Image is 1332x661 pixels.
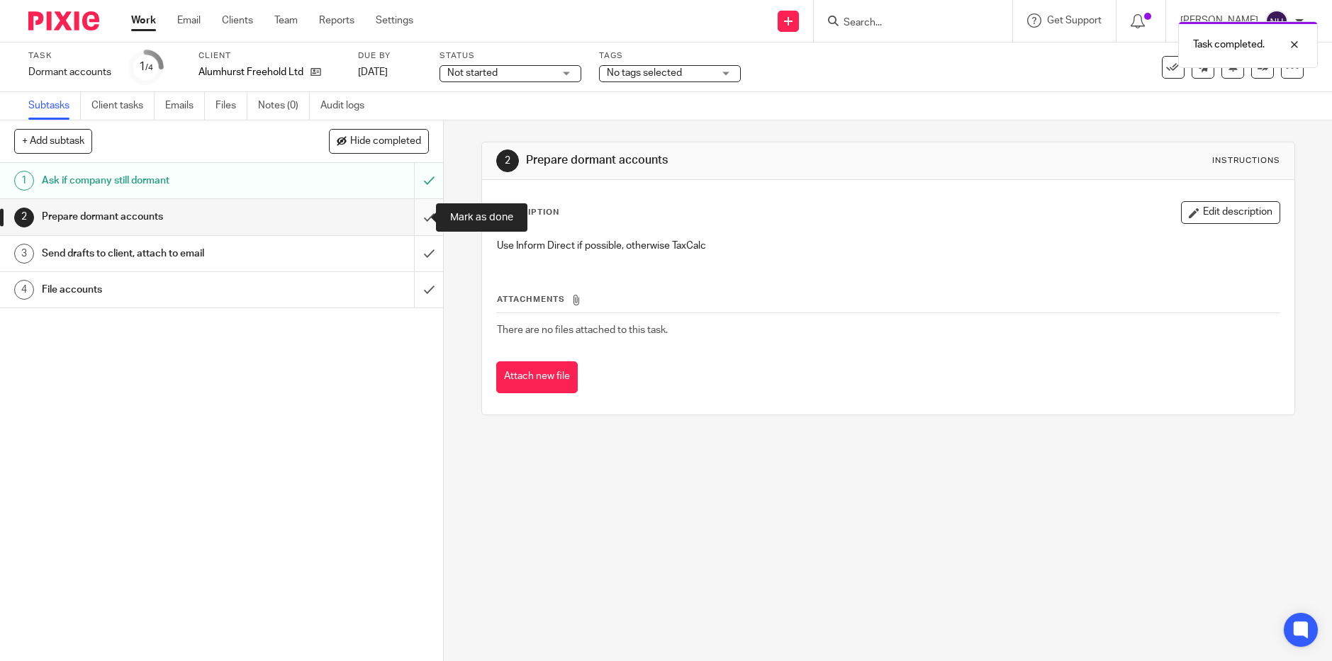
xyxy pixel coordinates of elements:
[440,50,581,62] label: Status
[42,170,281,191] h1: Ask if company still dormant
[1193,38,1265,52] p: Task completed.
[131,13,156,28] a: Work
[28,11,99,30] img: Pixie
[274,13,298,28] a: Team
[42,243,281,264] h1: Send drafts to client, attach to email
[1265,10,1288,33] img: svg%3E
[198,65,303,79] p: Alumhurst Freehold Ltd
[28,92,81,120] a: Subtasks
[165,92,205,120] a: Emails
[177,13,201,28] a: Email
[14,208,34,227] div: 2
[14,171,34,191] div: 1
[496,149,519,172] div: 2
[497,325,668,335] span: There are no files attached to this task.
[216,92,247,120] a: Files
[42,206,281,227] h1: Prepare dormant accounts
[599,50,741,62] label: Tags
[358,67,388,77] span: [DATE]
[329,129,429,153] button: Hide completed
[14,280,34,300] div: 4
[258,92,310,120] a: Notes (0)
[222,13,253,28] a: Clients
[91,92,155,120] a: Client tasks
[358,50,422,62] label: Due by
[28,65,111,79] div: Dormant accounts
[145,64,153,72] small: /4
[350,136,421,147] span: Hide completed
[447,68,498,78] span: Not started
[497,295,565,303] span: Attachments
[497,239,1280,253] p: Use Inform Direct if possible, otherwise TaxCalc
[198,50,340,62] label: Client
[28,50,111,62] label: Task
[496,361,578,393] button: Attach new file
[320,92,375,120] a: Audit logs
[319,13,354,28] a: Reports
[376,13,413,28] a: Settings
[496,207,559,218] p: Description
[139,59,153,75] div: 1
[42,279,281,300] h1: File accounts
[1212,155,1280,166] div: Instructions
[607,68,682,78] span: No tags selected
[1181,201,1280,224] button: Edit description
[526,153,918,168] h1: Prepare dormant accounts
[14,244,34,264] div: 3
[14,129,92,153] button: + Add subtask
